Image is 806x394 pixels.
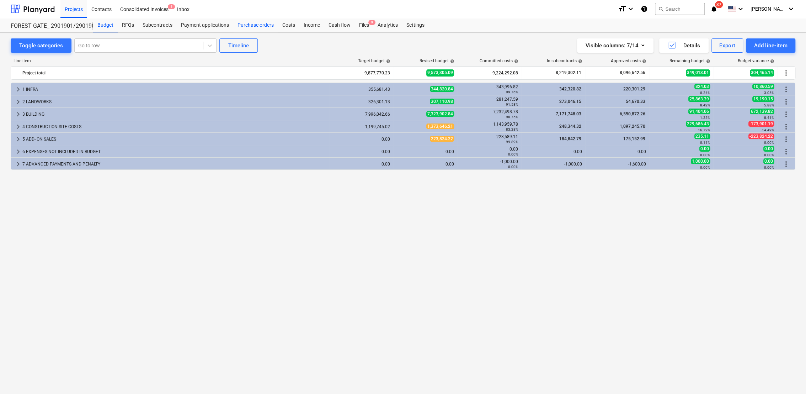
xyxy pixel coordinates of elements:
div: 0.00 [396,149,454,154]
span: 0.00 [763,158,774,164]
span: 6,550,872.26 [619,111,646,116]
div: Approved costs [611,58,646,63]
span: More actions [782,135,790,143]
span: 1,097,245.70 [619,124,646,129]
div: Chat Widget [770,360,806,394]
div: 5 ADD- ON SALES [22,133,326,145]
span: More actions [782,98,790,106]
small: 5.88% [764,103,774,107]
div: -1,600.00 [588,162,646,167]
a: Cash flow [324,18,355,32]
button: Details [659,38,709,53]
a: RFQs [118,18,138,32]
span: [PERSON_NAME] [751,6,786,12]
small: 0.00% [764,141,774,145]
span: 349,013.01 [686,69,710,76]
span: 7,323,902.84 [426,111,454,117]
small: 83.28% [506,127,518,131]
button: Toggle categories [11,38,71,53]
i: notifications [710,5,717,13]
span: keyboard_arrow_right [14,85,22,94]
span: More actions [782,122,790,131]
div: FOREST GATE_ 2901901/2901902/2901903 [11,22,85,30]
a: Purchase orders [233,18,278,32]
span: 10,860.59 [752,84,774,89]
div: Revised budget [420,58,454,63]
a: Budget [93,18,118,32]
span: 220,301.29 [623,86,646,91]
span: help [577,59,582,63]
a: Payment applications [177,18,233,32]
span: keyboard_arrow_right [14,160,22,168]
small: 98.75% [506,115,518,119]
span: keyboard_arrow_right [14,122,22,131]
span: 37 [715,1,723,8]
span: 0.00 [763,146,774,152]
i: keyboard_arrow_down [736,5,745,13]
div: 7,232,498.78 [460,109,518,119]
span: 8,219,302.11 [555,70,582,76]
span: More actions [782,69,790,77]
a: Subcontracts [138,18,177,32]
a: Costs [278,18,299,32]
div: 7,996,042.66 [332,112,390,117]
div: Committed costs [480,58,518,63]
span: help [769,59,774,63]
span: 184,842.79 [559,136,582,141]
span: More actions [782,147,790,156]
span: 91,404.06 [688,109,710,114]
a: Files9 [355,18,373,32]
button: Timeline [219,38,258,53]
span: 9,573,305.09 [426,69,454,76]
span: help [641,59,646,63]
div: Details [668,41,700,50]
div: 1,143,959.78 [460,122,518,132]
span: 342,320.82 [559,86,582,91]
span: help [449,59,454,63]
div: 4 CONSTRUCTION SITE COSTS [22,121,326,132]
span: 1,000.00 [691,158,710,164]
small: 1.25% [700,116,710,120]
div: Remaining budget [669,58,710,63]
span: 235.11 [694,133,710,139]
div: 0.00 [332,137,390,142]
div: 281,247.59 [460,97,518,107]
div: 343,996.82 [460,84,518,94]
small: 0.00% [764,166,774,169]
i: keyboard_arrow_down [787,5,795,13]
small: 3.05% [764,91,774,95]
span: 175,152.99 [623,136,646,141]
div: Budget variance [738,58,774,63]
span: 1,373,646.21 [426,124,454,129]
div: Project total [22,67,326,79]
span: 9 [368,20,375,25]
div: Visible columns : 7/14 [586,41,645,50]
small: 0.00% [508,152,518,156]
span: keyboard_arrow_right [14,135,22,143]
div: 355,681.43 [332,87,390,92]
div: Export [719,41,736,50]
span: 0.00 [699,146,710,152]
small: 0.00% [700,153,710,157]
div: 7 ADVANCED PAYMENTS AND PENALTY [22,158,326,170]
i: Knowledge base [641,5,648,13]
a: Analytics [373,18,402,32]
div: 9,224,292.08 [460,67,518,79]
div: 326,301.13 [332,99,390,104]
button: Search [655,3,705,15]
span: 223,824.22 [430,136,454,142]
div: Add line-item [754,41,788,50]
div: -1,000.00 [524,162,582,167]
span: 54,670.33 [625,99,646,104]
span: help [513,59,518,63]
span: 273,046.15 [559,99,582,104]
i: format_size [618,5,626,13]
span: keyboard_arrow_right [14,98,22,106]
